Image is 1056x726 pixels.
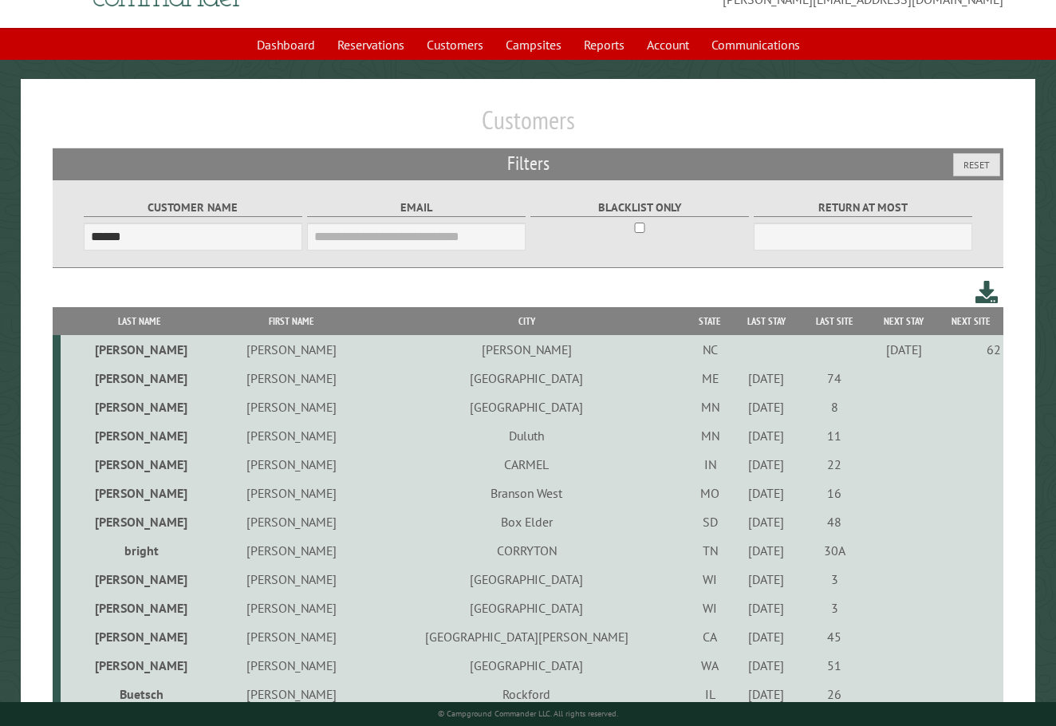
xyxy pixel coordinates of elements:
[801,565,869,594] td: 3
[801,393,869,421] td: 8
[801,364,869,393] td: 74
[61,536,218,565] td: bright
[218,536,365,565] td: [PERSON_NAME]
[61,450,218,479] td: [PERSON_NAME]
[688,479,732,507] td: MO
[61,335,218,364] td: [PERSON_NAME]
[365,622,688,651] td: [GEOGRAPHIC_DATA][PERSON_NAME]
[735,485,798,501] div: [DATE]
[365,680,688,708] td: Rockford
[953,153,1000,176] button: Reset
[801,622,869,651] td: 45
[61,651,218,680] td: [PERSON_NAME]
[801,680,869,708] td: 26
[365,594,688,622] td: [GEOGRAPHIC_DATA]
[801,536,869,565] td: 30A
[735,514,798,530] div: [DATE]
[247,30,325,60] a: Dashboard
[688,507,732,536] td: SD
[307,199,526,217] label: Email
[218,622,365,651] td: [PERSON_NAME]
[530,199,749,217] label: Blacklist only
[688,680,732,708] td: IL
[218,450,365,479] td: [PERSON_NAME]
[328,30,414,60] a: Reservations
[365,536,688,565] td: CORRYTON
[975,278,999,307] a: Download this customer list (.csv)
[735,686,798,702] div: [DATE]
[801,450,869,479] td: 22
[218,393,365,421] td: [PERSON_NAME]
[688,651,732,680] td: WA
[61,622,218,651] td: [PERSON_NAME]
[754,199,972,217] label: Return at most
[688,364,732,393] td: ME
[801,421,869,450] td: 11
[61,479,218,507] td: [PERSON_NAME]
[702,30,810,60] a: Communications
[218,364,365,393] td: [PERSON_NAME]
[365,335,688,364] td: [PERSON_NAME]
[735,571,798,587] div: [DATE]
[801,479,869,507] td: 16
[61,364,218,393] td: [PERSON_NAME]
[496,30,571,60] a: Campsites
[61,680,218,708] td: Buetsch
[61,565,218,594] td: [PERSON_NAME]
[365,364,688,393] td: [GEOGRAPHIC_DATA]
[365,507,688,536] td: Box Elder
[735,629,798,645] div: [DATE]
[574,30,634,60] a: Reports
[688,450,732,479] td: IN
[735,456,798,472] div: [DATE]
[735,600,798,616] div: [DATE]
[365,479,688,507] td: Branson West
[801,507,869,536] td: 48
[801,651,869,680] td: 51
[84,199,302,217] label: Customer Name
[871,341,937,357] div: [DATE]
[53,148,1003,179] h2: Filters
[61,393,218,421] td: [PERSON_NAME]
[801,307,869,335] th: Last Site
[61,307,218,335] th: Last Name
[735,543,798,558] div: [DATE]
[365,450,688,479] td: CARMEL
[637,30,699,60] a: Account
[868,307,939,335] th: Next Stay
[218,421,365,450] td: [PERSON_NAME]
[365,393,688,421] td: [GEOGRAPHIC_DATA]
[801,594,869,622] td: 3
[688,536,732,565] td: TN
[365,421,688,450] td: Duluth
[688,622,732,651] td: CA
[218,479,365,507] td: [PERSON_NAME]
[61,507,218,536] td: [PERSON_NAME]
[688,393,732,421] td: MN
[365,307,688,335] th: City
[417,30,493,60] a: Customers
[735,657,798,673] div: [DATE]
[732,307,801,335] th: Last Stay
[61,594,218,622] td: [PERSON_NAME]
[688,594,732,622] td: WI
[53,105,1003,148] h1: Customers
[218,651,365,680] td: [PERSON_NAME]
[735,370,798,386] div: [DATE]
[688,335,732,364] td: NC
[735,428,798,444] div: [DATE]
[218,565,365,594] td: [PERSON_NAME]
[438,708,618,719] small: © Campground Commander LLC. All rights reserved.
[365,651,688,680] td: [GEOGRAPHIC_DATA]
[365,565,688,594] td: [GEOGRAPHIC_DATA]
[688,421,732,450] td: MN
[940,335,1003,364] td: 62
[218,335,365,364] td: [PERSON_NAME]
[218,680,365,708] td: [PERSON_NAME]
[218,507,365,536] td: [PERSON_NAME]
[61,421,218,450] td: [PERSON_NAME]
[735,399,798,415] div: [DATE]
[218,307,365,335] th: First Name
[688,565,732,594] td: WI
[940,307,1003,335] th: Next Site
